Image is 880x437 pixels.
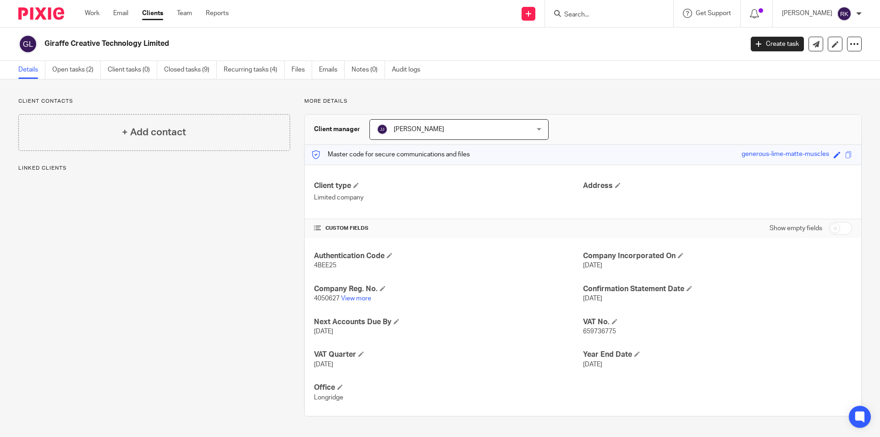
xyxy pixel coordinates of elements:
p: More details [304,98,862,105]
h4: VAT Quarter [314,350,583,360]
h2: Giraffe Creative Technology Limited [44,39,599,49]
p: [PERSON_NAME] [782,9,832,18]
a: Emails [319,61,345,79]
h4: Confirmation Statement Date [583,284,852,294]
h4: + Add contact [122,125,186,139]
a: Details [18,61,45,79]
a: Closed tasks (9) [164,61,217,79]
a: Reports [206,9,229,18]
p: Limited company [314,193,583,202]
input: Search [563,11,646,19]
h4: VAT No. [583,317,852,327]
a: Files [291,61,312,79]
span: [DATE] [583,262,602,269]
span: Get Support [696,10,731,17]
img: svg%3E [377,124,388,135]
a: Audit logs [392,61,427,79]
h3: Client manager [314,125,360,134]
a: Open tasks (2) [52,61,101,79]
a: View more [341,295,371,302]
span: 4050627 [314,295,340,302]
h4: Address [583,181,852,191]
h4: CUSTOM FIELDS [314,225,583,232]
span: [DATE] [314,328,333,335]
h4: Authentication Code [314,251,583,261]
span: 4BEE25 [314,262,336,269]
h4: Company Incorporated On [583,251,852,261]
p: Client contacts [18,98,290,105]
a: Team [177,9,192,18]
a: Notes (0) [352,61,385,79]
p: Master code for secure communications and files [312,150,470,159]
label: Show empty fields [770,224,822,233]
img: Pixie [18,7,64,20]
span: [PERSON_NAME] [394,126,444,133]
a: Create task [751,37,804,51]
a: Client tasks (0) [108,61,157,79]
a: Email [113,9,128,18]
p: Linked clients [18,165,290,172]
span: Longridge [314,394,343,401]
h4: Next Accounts Due By [314,317,583,327]
span: [DATE] [583,361,602,368]
img: svg%3E [837,6,852,21]
span: [DATE] [583,295,602,302]
a: Clients [142,9,163,18]
a: Work [85,9,99,18]
h4: Company Reg. No. [314,284,583,294]
img: svg%3E [18,34,38,54]
span: [DATE] [314,361,333,368]
h4: Year End Date [583,350,852,360]
span: 659736775 [583,328,616,335]
div: generous-lime-matte-muscles [742,149,829,160]
h4: Client type [314,181,583,191]
a: Recurring tasks (4) [224,61,285,79]
h4: Office [314,383,583,393]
